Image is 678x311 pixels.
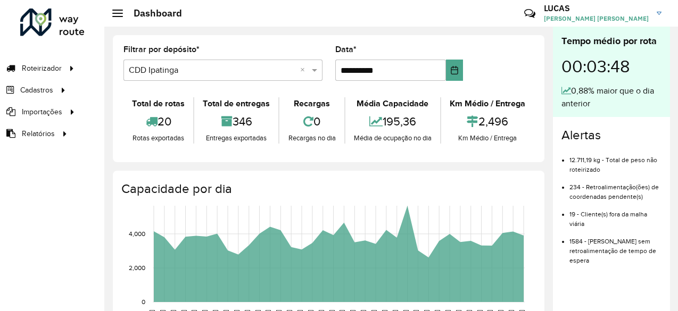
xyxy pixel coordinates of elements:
[569,147,662,174] li: 12.711,19 kg - Total de peso não roteirizado
[335,43,357,56] label: Data
[569,229,662,265] li: 1584 - [PERSON_NAME] sem retroalimentação de tempo de espera
[569,201,662,229] li: 19 - Cliente(s) fora da malha viária
[561,34,662,48] div: Tempo médio por rota
[22,63,62,74] span: Roteirizador
[129,264,145,271] text: 2,000
[348,110,437,133] div: 195,36
[569,174,662,201] li: 234 - Retroalimentação(ões) de coordenadas pendente(s)
[129,230,145,237] text: 4,000
[300,64,309,77] span: Clear all
[348,133,437,144] div: Média de ocupação no dia
[282,110,341,133] div: 0
[20,85,53,96] span: Cadastros
[126,97,191,110] div: Total de rotas
[561,85,662,110] div: 0,88% maior que o dia anterior
[561,48,662,85] div: 00:03:48
[444,110,531,133] div: 2,496
[22,106,62,117] span: Importações
[121,181,534,197] h4: Capacidade por dia
[446,60,463,81] button: Choose Date
[444,97,531,110] div: Km Médio / Entrega
[142,298,145,305] text: 0
[123,43,200,56] label: Filtrar por depósito
[197,110,276,133] div: 346
[561,128,662,143] h4: Alertas
[544,3,649,13] h3: LUCAS
[348,97,437,110] div: Média Capacidade
[197,97,276,110] div: Total de entregas
[22,128,55,139] span: Relatórios
[126,110,191,133] div: 20
[518,2,541,25] a: Contato Rápido
[123,7,182,19] h2: Dashboard
[282,133,341,144] div: Recargas no dia
[282,97,341,110] div: Recargas
[444,133,531,144] div: Km Médio / Entrega
[126,133,191,144] div: Rotas exportadas
[544,14,649,23] span: [PERSON_NAME] [PERSON_NAME]
[197,133,276,144] div: Entregas exportadas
